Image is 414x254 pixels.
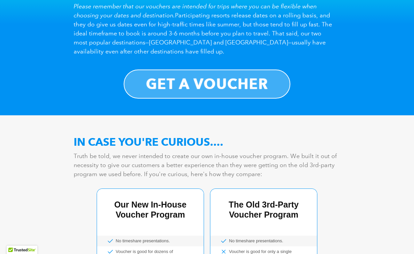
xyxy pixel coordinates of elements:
span: Participating resorts release dates on a rolling basis, and they do give us dates even for high-t... [74,3,332,55]
div: No timeshare presentations. [229,238,283,244]
div: The Old 3rd-Party Voucher Program [221,200,306,220]
b: GET A VOUCHER [146,75,268,93]
h2: IN CASE YOU'RE CURIOUS.... [74,135,340,148]
div: No timeshare presentations. [116,238,170,244]
em: Please remember that our vouchers are intended for trips where you can be flexible when choosing ... [74,3,317,19]
a: GET A VOUCHER [124,70,290,99]
div: Our New In-House Voucher Program [108,200,193,220]
span: Truth be told, we never intended to create our own in-house voucher program. We built it out of n... [74,152,337,178]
